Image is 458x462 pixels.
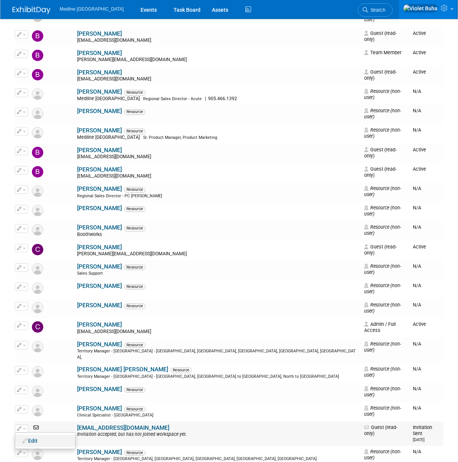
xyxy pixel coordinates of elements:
[77,432,359,438] div: Invitation accepted, but has not joined workspace yet.
[32,166,43,178] img: Brian Lieffers
[77,69,122,76] a: [PERSON_NAME]
[368,7,385,13] span: Search
[364,69,396,81] span: Guest (read-only)
[32,302,43,313] img: Resource
[77,386,122,393] a: [PERSON_NAME]
[77,329,359,335] div: [EMAIL_ADDRESS][DOMAIN_NAME]
[413,166,426,172] span: Active
[364,341,401,353] span: Resource (non-user)
[32,263,43,275] img: Resource
[13,6,51,14] img: ExhibitDay
[124,129,145,134] span: Resource
[77,413,153,418] span: Clinical Specialist - [GEOGRAPHIC_DATA]
[358,3,393,17] a: Search
[364,405,401,417] span: Resource (non-user)
[124,265,145,270] span: Resource
[413,437,425,442] small: [DATE]
[32,50,43,61] img: Brad Imhoff
[364,166,396,178] span: Guest (read-only)
[77,38,359,44] div: [EMAIL_ADDRESS][DOMAIN_NAME]
[413,30,426,36] span: Active
[143,135,217,140] span: Sr. Product Manager, Product Marketing
[171,368,192,373] span: Resource
[403,4,438,13] img: Violet Buha
[60,6,124,12] span: Medline [GEOGRAPHIC_DATA]
[364,185,401,197] span: Resource (non-user)
[32,321,43,333] img: Chiara Bergamin
[32,69,43,80] img: Braeden Patchell
[364,205,401,217] span: Resource (non-user)
[32,405,43,416] img: Resource
[364,302,401,314] span: Resource (non-user)
[124,343,145,348] span: Resource
[364,366,401,378] span: Resource (non-user)
[77,154,359,160] div: [EMAIL_ADDRESS][DOMAIN_NAME]
[413,205,421,211] span: N/A
[124,206,145,212] span: Resource
[77,166,122,173] a: [PERSON_NAME]
[32,244,43,255] img: Camille Ramin
[32,147,43,158] img: Brenda Kozowy
[364,386,401,398] span: Resource (non-user)
[77,374,339,379] span: Territory Manager - [GEOGRAPHIC_DATA] - [GEOGRAPHIC_DATA], [GEOGRAPHIC_DATA] to [GEOGRAPHIC_DATA]...
[364,88,401,100] span: Resource (non-user)
[32,341,43,352] img: Resource
[32,283,43,294] img: Resource
[205,96,206,101] span: |
[77,251,359,257] div: [PERSON_NAME][EMAIL_ADDRESS][DOMAIN_NAME]
[364,50,401,55] span: Team Member
[77,232,104,237] span: Boothworks
[413,185,421,191] span: N/A
[32,366,43,377] img: Resource
[77,205,122,212] a: [PERSON_NAME]
[413,302,421,308] span: N/A
[32,185,43,197] img: Resource
[32,205,43,216] img: Resource
[413,224,421,230] span: N/A
[77,147,122,154] a: [PERSON_NAME]
[124,284,145,289] span: Resource
[77,108,122,115] a: [PERSON_NAME]
[77,321,122,328] a: [PERSON_NAME]
[413,283,421,288] span: N/A
[77,57,359,63] div: [PERSON_NAME][EMAIL_ADDRESS][DOMAIN_NAME]
[206,96,239,101] span: 905.466.1392
[77,96,142,101] span: Medline [GEOGRAPHIC_DATA]
[364,283,401,294] span: Resource (non-user)
[413,366,421,372] span: N/A
[413,69,426,75] span: Active
[77,424,169,431] a: [EMAIL_ADDRESS][DOMAIN_NAME]
[413,263,421,269] span: N/A
[77,263,122,270] a: [PERSON_NAME]
[124,187,145,192] span: Resource
[77,271,103,276] span: Sales Support
[77,244,122,251] a: [PERSON_NAME]
[77,349,355,360] span: Territory Manager - [GEOGRAPHIC_DATA] - [GEOGRAPHIC_DATA], [GEOGRAPHIC_DATA], [GEOGRAPHIC_DATA], ...
[364,30,396,42] span: Guest (read-only)
[77,224,122,231] a: [PERSON_NAME]
[364,321,396,333] span: Admin / Full Access
[124,387,145,393] span: Resource
[364,224,401,236] span: Resource (non-user)
[413,405,421,411] span: N/A
[32,449,43,460] img: Resource
[143,96,202,101] span: Regional Sales Director - Acute
[124,226,145,231] span: Resource
[77,366,168,373] a: [PERSON_NAME] [PERSON_NAME]
[124,450,145,456] span: Resource
[77,30,122,37] a: [PERSON_NAME]
[77,302,122,309] a: [PERSON_NAME]
[15,435,75,446] a: Edit
[413,386,421,391] span: N/A
[364,424,397,436] span: Guest (read-only)
[77,135,142,140] span: Medline [GEOGRAPHIC_DATA]
[413,244,426,250] span: Active
[77,127,122,134] a: [PERSON_NAME]
[77,185,122,192] a: [PERSON_NAME]
[413,147,426,152] span: Active
[364,127,401,139] span: Resource (non-user)
[32,127,43,138] img: Resource
[77,50,122,57] a: [PERSON_NAME]
[413,88,421,94] span: N/A
[413,321,426,327] span: Active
